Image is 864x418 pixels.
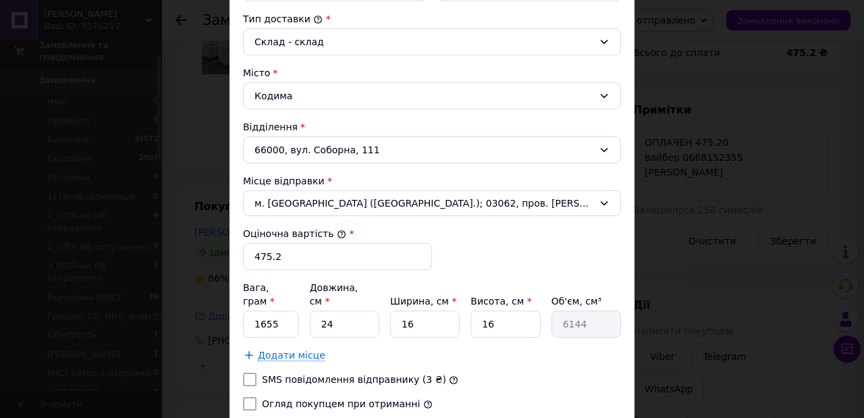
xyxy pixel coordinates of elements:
div: Тип доставки [243,12,621,26]
label: Ширина, см [390,296,456,307]
div: Кодима [243,82,621,109]
label: Огляд покупцем при отриманні [262,398,420,409]
span: м. [GEOGRAPHIC_DATA] ([GEOGRAPHIC_DATA].); 03062, пров. [PERSON_NAME], 2/13 [254,197,593,210]
label: Висота, см [470,296,531,307]
div: Місто [243,66,621,80]
div: Місце відправки [243,174,621,188]
div: Склад - склад [254,34,593,49]
label: Вага, грам [243,282,275,307]
label: SMS повідомлення відправнику (3 ₴) [262,374,446,385]
span: Додати місце [258,350,325,361]
div: Відділення [243,120,621,134]
label: Оціночна вартість [243,228,346,239]
div: 66000, вул. Соборна, 111 [243,136,621,163]
label: Довжина, см [310,282,358,307]
div: Об'єм, см³ [551,294,621,308]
